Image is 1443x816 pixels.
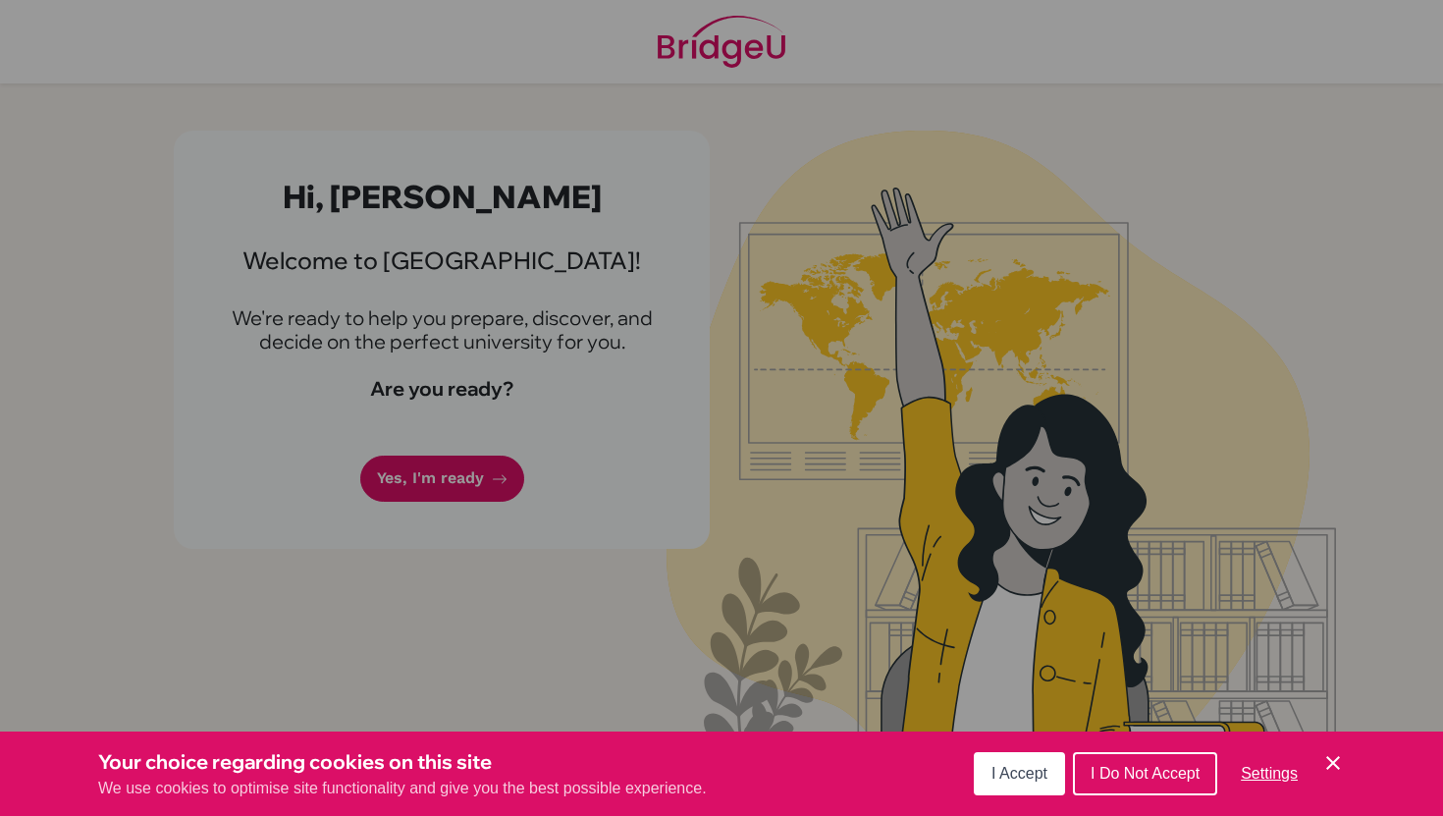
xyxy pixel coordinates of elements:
[974,752,1065,795] button: I Accept
[1073,752,1217,795] button: I Do Not Accept
[1321,751,1345,775] button: Save and close
[98,747,707,777] h3: Your choice regarding cookies on this site
[1091,765,1200,782] span: I Do Not Accept
[991,765,1047,782] span: I Accept
[98,777,707,800] p: We use cookies to optimise site functionality and give you the best possible experience.
[1241,765,1298,782] span: Settings
[1225,754,1313,793] button: Settings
